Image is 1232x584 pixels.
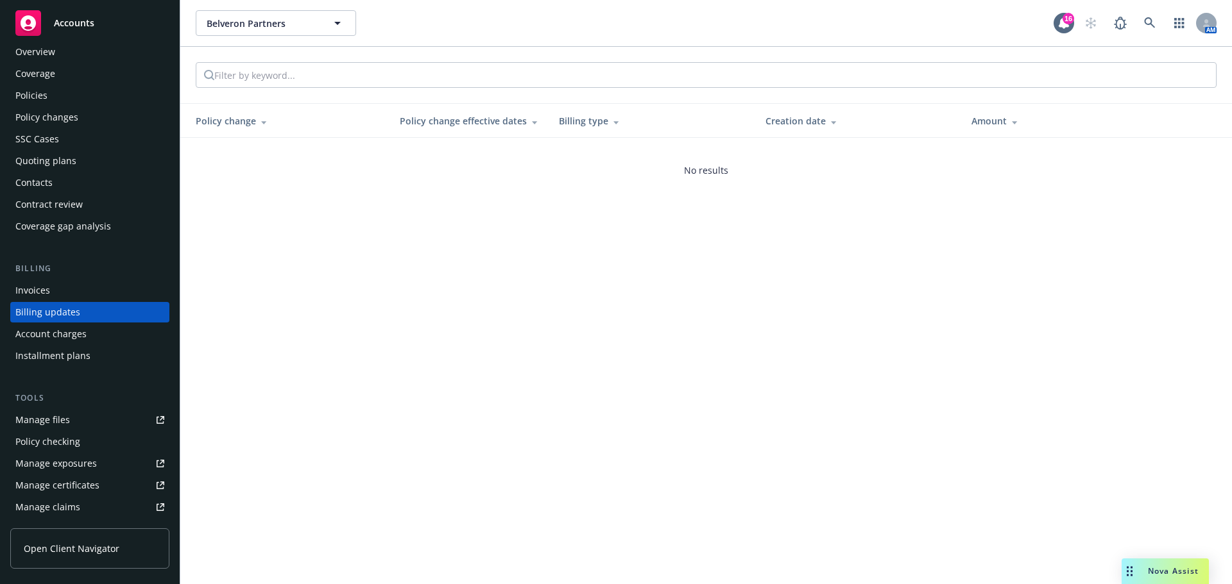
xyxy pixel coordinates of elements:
[684,163,728,177] span: No results
[10,453,169,474] a: Manage exposures
[15,497,80,517] div: Manage claims
[196,10,356,36] button: Belveron Partners
[15,302,80,322] div: Billing updates
[10,42,169,62] a: Overview
[15,216,111,237] div: Coverage gap analysis
[10,63,169,84] a: Coverage
[10,5,169,41] a: Accounts
[10,475,169,496] a: Manage certificates
[10,172,169,193] a: Contacts
[10,151,169,171] a: Quoting plans
[15,475,99,496] div: Manage certificates
[1108,10,1133,36] a: Report a Bug
[15,410,70,430] div: Manage files
[54,18,94,28] span: Accounts
[15,172,53,193] div: Contacts
[15,42,55,62] div: Overview
[1063,13,1074,24] div: 16
[10,216,169,237] a: Coverage gap analysis
[15,63,55,84] div: Coverage
[15,107,78,128] div: Policy changes
[10,410,169,430] a: Manage files
[10,346,169,366] a: Installment plans
[1137,10,1163,36] a: Search
[971,114,1158,128] div: Amount
[10,107,169,128] a: Policy changes
[1122,558,1209,584] button: Nova Assist
[1122,558,1138,584] div: Drag to move
[10,85,169,106] a: Policies
[196,114,379,128] div: Policy change
[10,497,169,517] a: Manage claims
[24,542,119,555] span: Open Client Navigator
[15,346,90,366] div: Installment plans
[214,63,436,87] input: Filter by keyword...
[400,114,538,128] div: Policy change effective dates
[10,262,169,275] div: Billing
[204,70,214,80] svg: Search
[15,431,80,452] div: Policy checking
[15,280,50,301] div: Invoices
[1167,10,1192,36] a: Switch app
[10,302,169,322] a: Billing updates
[15,85,47,106] div: Policies
[10,392,169,405] div: Tools
[15,151,76,171] div: Quoting plans
[766,114,952,128] div: Creation date
[15,129,59,149] div: SSC Cases
[10,280,169,301] a: Invoices
[207,17,318,30] span: Belveron Partners
[10,324,169,344] a: Account charges
[15,194,83,215] div: Contract review
[15,324,87,344] div: Account charges
[1078,10,1104,36] a: Start snowing
[1148,565,1199,576] span: Nova Assist
[15,453,97,474] div: Manage exposures
[559,114,745,128] div: Billing type
[10,431,169,452] a: Policy checking
[10,194,169,215] a: Contract review
[10,129,169,149] a: SSC Cases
